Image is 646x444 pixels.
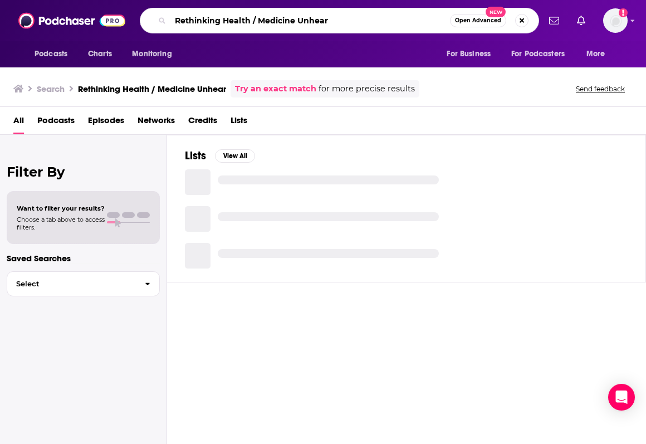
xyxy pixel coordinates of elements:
button: View All [215,149,255,163]
span: More [586,46,605,62]
button: open menu [439,43,505,65]
span: Logged in as yonahlieberman [603,8,628,33]
a: Show notifications dropdown [545,11,564,30]
input: Search podcasts, credits, & more... [170,12,450,30]
span: New [486,7,506,17]
svg: Add a profile image [619,8,628,17]
h2: Filter By [7,164,160,180]
img: Podchaser - Follow, Share and Rate Podcasts [18,10,125,31]
span: For Business [447,46,491,62]
button: open menu [504,43,581,65]
button: Open AdvancedNew [450,14,506,27]
span: Want to filter your results? [17,204,105,212]
img: User Profile [603,8,628,33]
a: All [13,111,24,134]
button: open menu [124,43,186,65]
a: Networks [138,111,175,134]
button: Select [7,271,160,296]
span: Monitoring [132,46,172,62]
a: Podcasts [37,111,75,134]
button: open menu [579,43,619,65]
a: ListsView All [185,149,255,163]
button: Send feedback [572,84,628,94]
span: for more precise results [319,82,415,95]
h3: Search [37,84,65,94]
div: Search podcasts, credits, & more... [140,8,539,33]
div: Open Intercom Messenger [608,384,635,411]
span: Podcasts [35,46,67,62]
a: Credits [188,111,217,134]
a: Lists [231,111,247,134]
p: Saved Searches [7,253,160,264]
h3: Rethinking Health / Medicine Unhear [78,84,226,94]
a: Episodes [88,111,124,134]
button: open menu [27,43,82,65]
span: For Podcasters [511,46,565,62]
span: Choose a tab above to access filters. [17,216,105,231]
a: Try an exact match [235,82,316,95]
h2: Lists [185,149,206,163]
a: Show notifications dropdown [572,11,590,30]
span: Open Advanced [455,18,501,23]
button: Show profile menu [603,8,628,33]
span: Select [7,280,136,287]
span: Charts [88,46,112,62]
a: Charts [81,43,119,65]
